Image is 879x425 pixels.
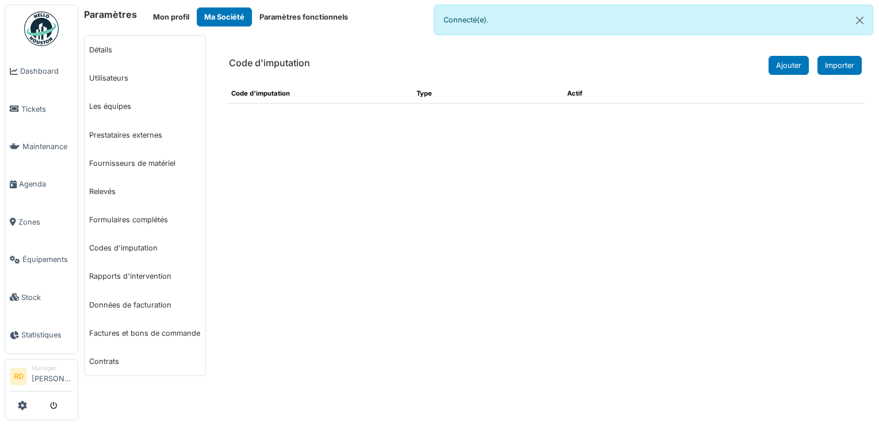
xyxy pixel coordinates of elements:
[5,90,78,127] a: Tickets
[85,64,205,92] a: Utilisateurs
[5,165,78,203] a: Agenda
[85,291,205,319] a: Données de facturation
[19,179,73,189] span: Agenda
[5,52,78,90] a: Dashboard
[84,9,137,20] h6: Paramètres
[32,364,73,373] div: Manager
[567,89,582,97] span: Actif
[85,319,205,347] a: Factures et bons de commande
[85,206,205,234] a: Formulaires complétés
[20,66,73,77] span: Dashboard
[252,7,356,26] button: Paramètres fonctionnels
[229,58,310,69] h6: Code d'imputation
[85,262,205,290] a: Rapports d'intervention
[18,217,73,227] span: Zones
[5,316,78,354] a: Statistiques
[22,254,73,265] span: Équipements
[146,7,197,26] button: Mon profil
[5,203,78,241] a: Zones
[10,364,73,392] a: RD Manager[PERSON_NAME]
[32,364,73,389] li: [PERSON_NAME]
[85,36,205,64] a: Détails
[434,5,873,35] div: Connecté(e).
[21,292,73,303] span: Stock
[85,92,205,120] a: Les équipes
[85,177,205,206] a: Relevés
[5,241,78,278] a: Équipements
[817,56,862,75] button: Importer
[85,347,205,375] a: Contrats
[769,56,809,75] button: Ajouter
[21,329,73,340] span: Statistiques
[85,234,205,262] a: Codes d'imputation
[5,278,78,316] a: Stock
[231,89,290,97] span: Code d'imputation
[10,368,27,385] li: RD
[85,149,205,177] a: Fournisseurs de matériel
[197,7,252,26] button: Ma Société
[24,12,59,46] img: Badge_color-CXgf-gQk.svg
[85,121,205,149] a: Prestataires externes
[22,141,73,152] span: Maintenance
[416,89,432,97] span: Type
[847,5,873,36] button: Close
[5,128,78,165] a: Maintenance
[21,104,73,115] span: Tickets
